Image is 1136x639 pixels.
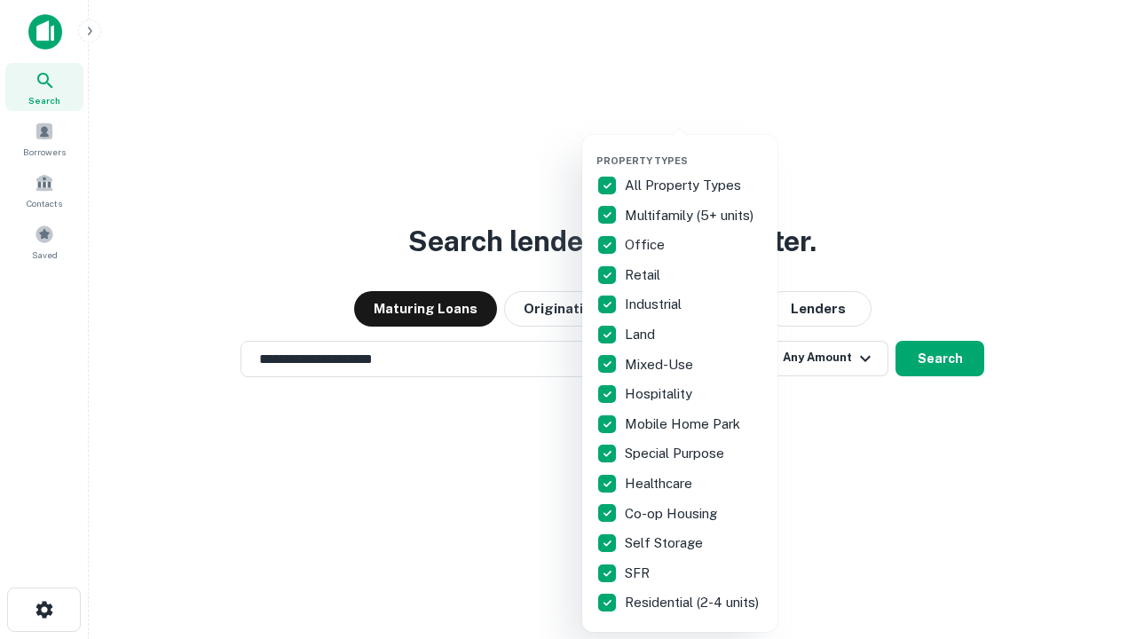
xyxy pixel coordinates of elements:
p: Retail [625,264,664,286]
p: Special Purpose [625,443,728,464]
p: Multifamily (5+ units) [625,205,757,226]
p: SFR [625,563,653,584]
p: Co-op Housing [625,503,721,525]
p: Healthcare [625,473,696,494]
p: Self Storage [625,532,706,554]
p: All Property Types [625,175,745,196]
iframe: Chat Widget [1047,497,1136,582]
p: Office [625,234,668,256]
p: Mixed-Use [625,354,697,375]
p: Hospitality [625,383,696,405]
p: Industrial [625,294,685,315]
p: Residential (2-4 units) [625,592,762,613]
p: Land [625,324,659,345]
span: Property Types [596,155,688,166]
p: Mobile Home Park [625,414,744,435]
